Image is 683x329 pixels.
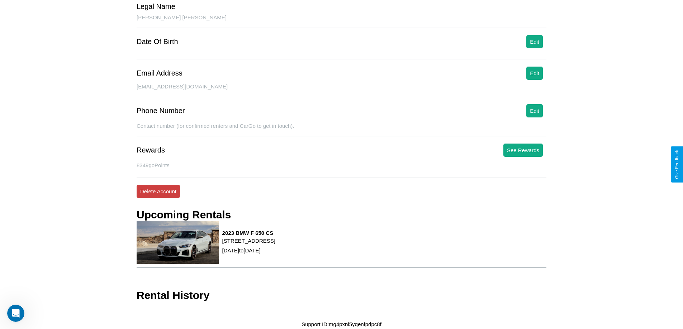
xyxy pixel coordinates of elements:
[137,38,178,46] div: Date Of Birth
[503,144,543,157] button: See Rewards
[526,35,543,48] button: Edit
[137,69,182,77] div: Email Address
[137,123,546,136] div: Contact number (for confirmed renters and CarGo to get in touch).
[137,14,546,28] div: [PERSON_NAME] [PERSON_NAME]
[7,305,24,322] iframe: Intercom live chat
[302,319,381,329] p: Support ID: mg4pxni5yqenfpdpc8f
[526,104,543,117] button: Edit
[137,209,231,221] h3: Upcoming Rentals
[137,160,546,170] p: 8349 goPoints
[137,221,219,264] img: rental
[222,230,275,236] h3: 2023 BMW F 650 CS
[137,185,180,198] button: Delete Account
[222,246,275,255] p: [DATE] to [DATE]
[137,146,165,154] div: Rewards
[222,236,275,246] p: [STREET_ADDRESS]
[137,3,175,11] div: Legal Name
[526,67,543,80] button: Edit
[674,150,679,179] div: Give Feedback
[137,83,546,97] div: [EMAIL_ADDRESS][DOMAIN_NAME]
[137,107,185,115] div: Phone Number
[137,289,209,301] h3: Rental History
